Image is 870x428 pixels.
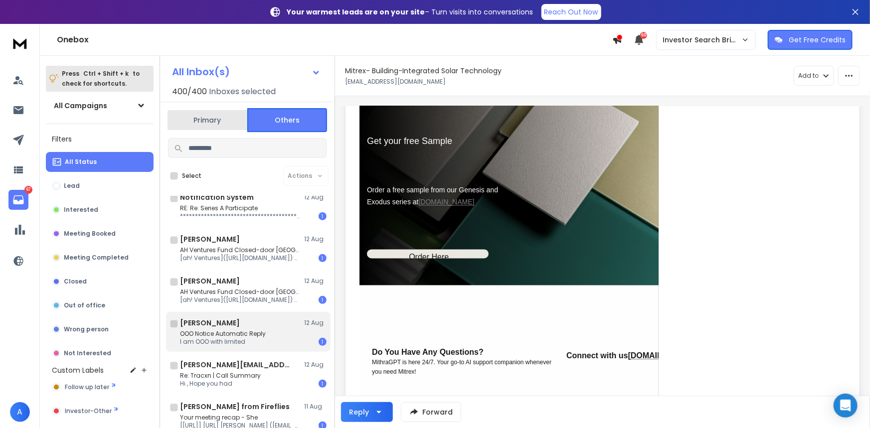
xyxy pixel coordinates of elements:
span: 400 / 400 [172,86,207,98]
span: Follow up later [65,383,109,391]
span: Investor-Other [65,407,112,415]
button: Primary [168,109,247,131]
button: Out of office [46,295,154,315]
h3: Inboxes selected [209,86,276,98]
a: Reach Out Now [541,4,601,20]
div: 1 [319,338,327,346]
h4: Get your free Sample [367,135,601,148]
p: Re: Tracxn | Call Summary [180,372,261,380]
a: 67 [8,190,28,210]
button: Meeting Completed [46,248,154,268]
label: Select [182,172,201,180]
button: Wrong person [46,319,154,339]
p: 12 Aug [304,277,327,285]
p: 12 Aug [304,361,327,369]
strong: Your warmest leads are on your site [287,7,425,17]
button: Get Free Credits [768,30,853,50]
p: Get Free Credits [789,35,846,45]
button: All Campaigns [46,96,154,116]
td: ­ [367,228,489,238]
p: Add to [798,72,819,80]
a: Order Here [367,250,489,259]
p: 12 Aug [304,319,327,327]
p: RE: Re: Series A Participate [180,204,300,212]
button: Not Interested [46,343,154,363]
p: Not Interested [64,349,111,357]
h1: All Campaigns [54,101,107,111]
p: 67 [24,186,32,194]
button: Investor-Other [46,401,154,421]
span: Order a free sample from our Genesis and Exodus series at [367,186,500,206]
span: Ctrl + Shift + k [82,68,130,79]
button: Reply [341,402,393,422]
button: Lead [46,176,154,196]
h1: [PERSON_NAME] from Fireflies [180,402,290,412]
div: 1 [319,380,327,388]
button: All Inbox(s) [164,62,329,82]
span: Order Here [409,253,449,262]
div: 1 [319,254,327,262]
p: [ah! Ventures]([URL][DOMAIN_NAME]) AH Ventures Fund Closed-door [GEOGRAPHIC_DATA] [180,254,300,262]
h1: Notification System [180,192,254,202]
span: MithraGPT is here 24/7. Your go-to AI support companion whenever you need Mitrex! [372,359,553,376]
button: A [10,402,30,422]
a: [DOMAIN_NAME] [419,198,475,206]
button: Forward [401,402,461,422]
div: Reply [349,407,369,417]
h1: [PERSON_NAME] [180,234,240,244]
p: [ah! Ventures]([URL][DOMAIN_NAME]) AH Ventures Fund Closed-door [GEOGRAPHIC_DATA] [180,296,300,304]
p: OOO Notice Automatic Reply [180,330,266,338]
p: Meeting Booked [64,230,116,238]
div: 1 [319,212,327,220]
button: All Status [46,152,154,172]
p: Your meeting recap - She [180,414,300,422]
p: Investor Search Brillwood [663,35,741,45]
h1: Mitrex- Building-Integrated Solar Technology [345,66,502,76]
button: Closed [46,272,154,291]
p: [EMAIL_ADDRESS][DOMAIN_NAME] [345,78,446,86]
p: 12 Aug [304,235,327,243]
button: Meeting Booked [46,224,154,244]
p: AH Ventures Fund Closed-door [GEOGRAPHIC_DATA] [180,246,300,254]
h3: Filters [46,132,154,146]
p: Interested [64,206,98,214]
p: Closed [64,278,87,285]
h1: [PERSON_NAME] [180,318,240,328]
button: Follow up later [46,377,154,397]
p: Reach Out Now [544,7,598,17]
img: logo [10,34,30,52]
p: 12 Aug [304,193,327,201]
p: All Status [65,158,97,166]
p: I am OOO with limited [180,338,266,346]
h3: Custom Labels [52,365,104,375]
p: 11 Aug [304,403,327,411]
a: [DOMAIN_NAME] [628,352,694,360]
h1: Onebox [57,34,612,46]
td: ­ [367,220,498,228]
h1: [PERSON_NAME][EMAIL_ADDRESS][DOMAIN_NAME] [180,360,290,370]
span: 50 [640,32,647,39]
p: Lead [64,182,80,190]
p: Meeting Completed [64,254,129,262]
h1: All Inbox(s) [172,67,230,77]
button: Others [247,108,327,132]
p: Out of office [64,301,105,309]
div: Open Intercom Messenger [834,394,858,418]
p: Press to check for shortcuts. [62,69,140,89]
div: 1 [319,296,327,304]
strong: Connect with us [566,352,628,360]
h1: [PERSON_NAME] [180,276,240,286]
p: Wrong person [64,325,109,333]
p: – Turn visits into conversations [287,7,533,17]
strong: Do You Have Any Questions? [372,348,484,357]
p: AH Ventures Fund Closed-door [GEOGRAPHIC_DATA] [180,288,300,296]
p: Hi , Hope you had [180,380,261,388]
button: Interested [46,200,154,220]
